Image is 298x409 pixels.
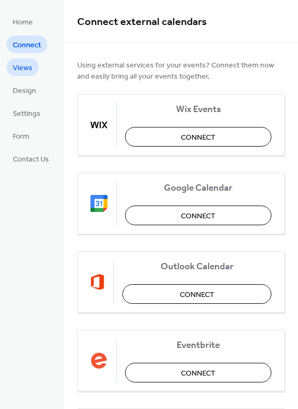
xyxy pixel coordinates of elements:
[122,284,271,304] button: Connect
[181,368,216,379] span: Connect
[6,81,43,99] a: Design
[90,274,105,291] img: outlook
[122,261,271,272] span: Outlook Calendar
[13,86,36,97] span: Design
[181,211,216,222] span: Connect
[125,363,271,382] button: Connect
[90,116,107,133] img: wix
[90,195,107,212] img: google
[6,13,39,30] a: Home
[77,12,207,32] span: Connect external calendars
[77,60,285,82] span: Using external services for your events? Connect them now and easily bring all your events together.
[13,63,32,74] span: Views
[6,58,39,76] a: Views
[125,127,271,147] button: Connect
[125,183,271,194] span: Google Calendar
[180,289,214,301] span: Connect
[6,150,55,167] a: Contact Us
[6,36,47,53] a: Connect
[181,132,216,143] span: Connect
[125,206,271,225] button: Connect
[6,104,47,122] a: Settings
[13,17,33,28] span: Home
[90,352,107,369] img: eventbrite
[125,340,271,351] span: Eventbrite
[13,40,41,51] span: Connect
[13,131,29,142] span: Form
[125,104,271,115] span: Wix Events
[13,108,40,120] span: Settings
[13,154,49,165] span: Contact Us
[6,127,36,144] a: Form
